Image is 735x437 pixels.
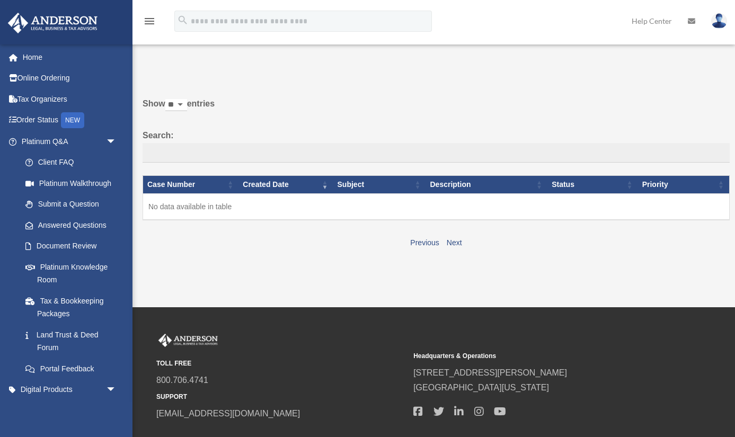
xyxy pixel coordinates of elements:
[413,368,567,377] a: [STREET_ADDRESS][PERSON_NAME]
[547,176,638,194] th: Status: activate to sort column ascending
[7,88,132,110] a: Tax Organizers
[7,379,132,400] a: Digital Productsarrow_drop_down
[143,194,730,220] td: No data available in table
[238,176,333,194] th: Created Date: activate to sort column ascending
[333,176,426,194] th: Subject: activate to sort column ascending
[177,14,189,26] i: search
[410,238,439,247] a: Previous
[15,236,127,257] a: Document Review
[106,131,127,153] span: arrow_drop_down
[106,400,127,422] span: arrow_drop_down
[15,324,127,358] a: Land Trust & Deed Forum
[106,379,127,401] span: arrow_drop_down
[15,215,122,236] a: Answered Questions
[143,15,156,28] i: menu
[7,110,132,131] a: Order StatusNEW
[7,47,132,68] a: Home
[156,334,220,347] img: Anderson Advisors Platinum Portal
[143,128,730,163] label: Search:
[638,176,730,194] th: Priority: activate to sort column ascending
[7,68,132,89] a: Online Ordering
[143,176,239,194] th: Case Number: activate to sort column ascending
[143,19,156,28] a: menu
[413,351,663,362] small: Headquarters & Operations
[7,131,127,152] a: Platinum Q&Aarrow_drop_down
[143,96,730,122] label: Show entries
[143,143,730,163] input: Search:
[15,152,127,173] a: Client FAQ
[15,290,127,324] a: Tax & Bookkeeping Packages
[165,99,187,111] select: Showentries
[15,194,127,215] a: Submit a Question
[156,391,406,403] small: SUPPORT
[156,409,300,418] a: [EMAIL_ADDRESS][DOMAIN_NAME]
[7,400,132,421] a: My Entitiesarrow_drop_down
[156,376,208,385] a: 800.706.4741
[15,358,127,379] a: Portal Feedback
[15,173,127,194] a: Platinum Walkthrough
[413,383,549,392] a: [GEOGRAPHIC_DATA][US_STATE]
[61,112,84,128] div: NEW
[426,176,547,194] th: Description: activate to sort column ascending
[15,256,127,290] a: Platinum Knowledge Room
[5,13,101,33] img: Anderson Advisors Platinum Portal
[711,13,727,29] img: User Pic
[447,238,462,247] a: Next
[156,358,406,369] small: TOLL FREE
